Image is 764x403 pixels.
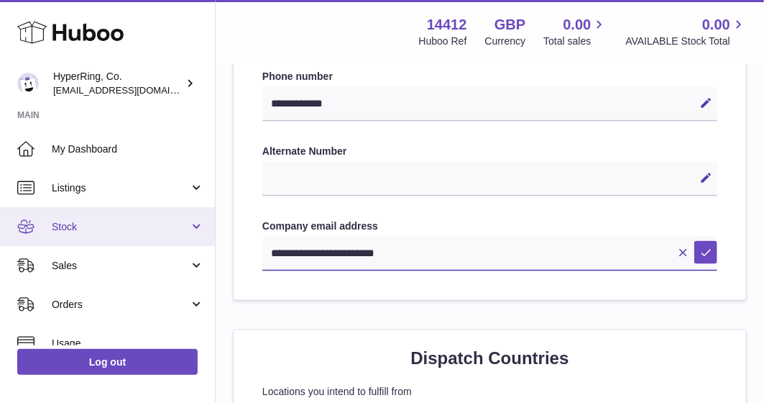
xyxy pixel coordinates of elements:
[262,386,717,399] p: Locations you intend to fulfill from
[17,349,198,375] a: Log out
[427,15,467,35] strong: 14412
[419,35,467,48] div: Huboo Ref
[52,142,204,156] span: My Dashboard
[262,348,717,371] h2: Dispatch Countries
[543,15,607,48] a: 0.00 Total sales
[625,35,747,48] span: AVAILABLE Stock Total
[52,220,189,234] span: Stock
[702,15,730,35] span: 0.00
[52,298,189,312] span: Orders
[262,145,717,158] label: Alternate Number
[53,84,211,96] span: [EMAIL_ADDRESS][DOMAIN_NAME]
[262,70,717,83] label: Phone number
[52,181,189,195] span: Listings
[563,15,592,35] span: 0.00
[53,70,183,97] div: HyperRing, Co.
[52,259,189,273] span: Sales
[262,219,717,233] label: Company email address
[485,35,526,48] div: Currency
[494,15,525,35] strong: GBP
[625,15,747,48] a: 0.00 AVAILABLE Stock Total
[52,337,204,350] span: Usage
[17,73,39,94] img: joy@hyperring.co
[543,35,607,48] span: Total sales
